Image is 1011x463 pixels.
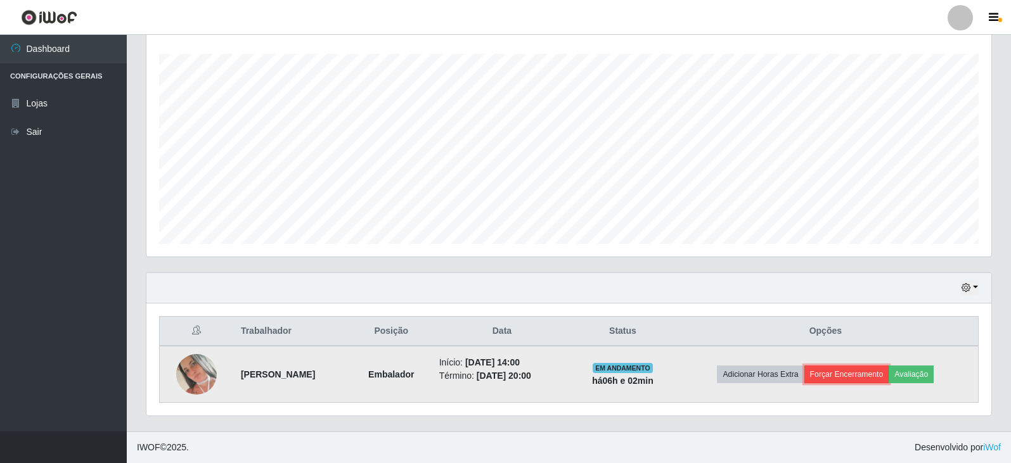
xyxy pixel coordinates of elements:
strong: Embalador [368,369,414,379]
button: Forçar Encerramento [804,365,889,383]
li: Término: [439,369,565,383]
time: [DATE] 20:00 [477,371,531,381]
th: Status [572,317,673,346]
span: © 2025 . [137,441,189,454]
a: iWof [983,442,1001,452]
th: Posição [351,317,432,346]
button: Avaliação [889,365,934,383]
li: Início: [439,356,565,369]
span: EM ANDAMENTO [593,363,653,373]
img: CoreUI Logo [21,10,77,25]
th: Trabalhador [233,317,351,346]
th: Data [432,317,573,346]
time: [DATE] 14:00 [465,357,520,367]
strong: [PERSON_NAME] [241,369,315,379]
th: Opções [673,317,979,346]
span: Desenvolvido por [915,441,1001,454]
button: Adicionar Horas Extra [717,365,804,383]
strong: há 06 h e 02 min [592,376,654,386]
span: IWOF [137,442,160,452]
img: 1754606528213.jpeg [176,354,217,395]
